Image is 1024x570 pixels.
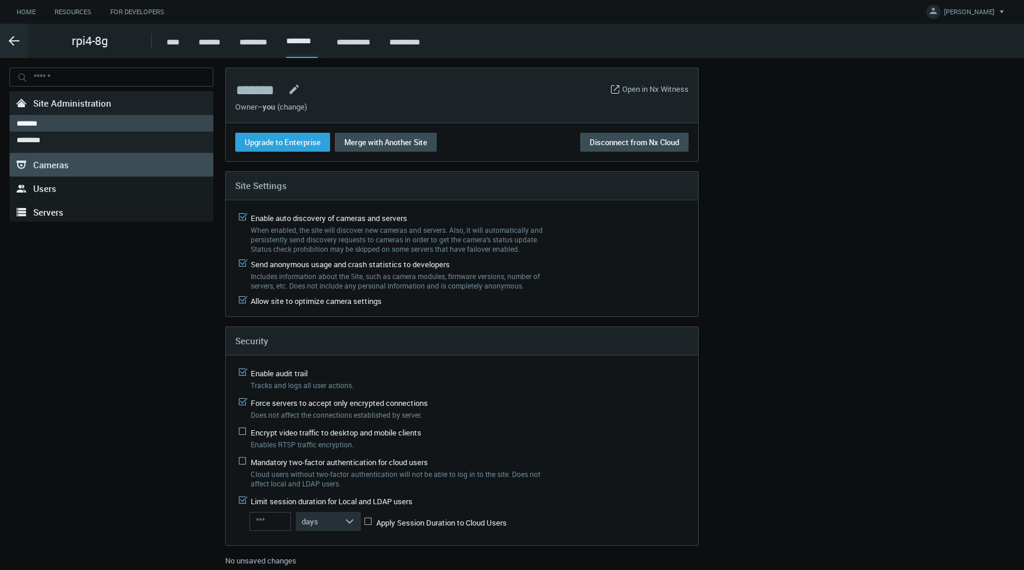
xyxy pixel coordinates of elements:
h4: Security [235,335,689,346]
span: Upgrade to Enterprise [245,137,321,148]
span: days [302,516,318,527]
label: Tracks and logs all user actions. [251,380,543,390]
label: Includes information about the Site, such as camera modules, firmware versions, number of servers... [251,271,553,290]
button: Upgrade to Enterprise [235,133,330,152]
button: Disconnect from Nx Cloud [580,133,689,152]
span: you [263,101,275,112]
span: rpi4-8g [72,32,108,50]
button: days [296,512,361,531]
span: Enables RTSP traffic encryption. [251,440,354,449]
span: Limit session duration for Local and LDAP users [251,496,412,507]
a: For Developers [101,5,174,20]
span: – [257,101,263,112]
span: Cloud users without two-factor authentication will not be able to log in to the site. Does not af... [251,469,540,488]
span: Servers [33,206,63,218]
a: Home [7,5,45,20]
span: Allow site to optimize camera settings [251,296,382,306]
span: Mandatory two-factor authentication for cloud users [251,457,428,467]
label: When enabled, the site will discover new cameras and servers. Also, it will automatically and per... [251,225,553,254]
span: Owner [235,101,257,112]
h4: Site Settings [235,180,689,191]
span: Merge with Another Site [344,137,427,148]
span: Encrypt video traffic to desktop and mobile clients [251,427,421,438]
button: Merge with Another Site [335,133,437,152]
span: Users [33,182,56,194]
span: Enable audit trail [251,368,308,379]
span: Cameras [33,159,69,171]
span: Site Administration [33,97,111,109]
span: Send anonymous usage and crash statistics to developers [251,259,450,270]
a: Resources [45,5,101,20]
a: Open in Nx Witness [622,84,689,95]
span: Does not affect the connections established by server. [251,410,422,420]
span: [PERSON_NAME] [944,7,994,21]
span: Enable auto discovery of cameras and servers [251,213,407,223]
a: (change) [277,101,307,112]
span: Force servers to accept only encrypted connections [251,398,428,408]
span: Apply Session Duration to Cloud Users [376,517,507,528]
